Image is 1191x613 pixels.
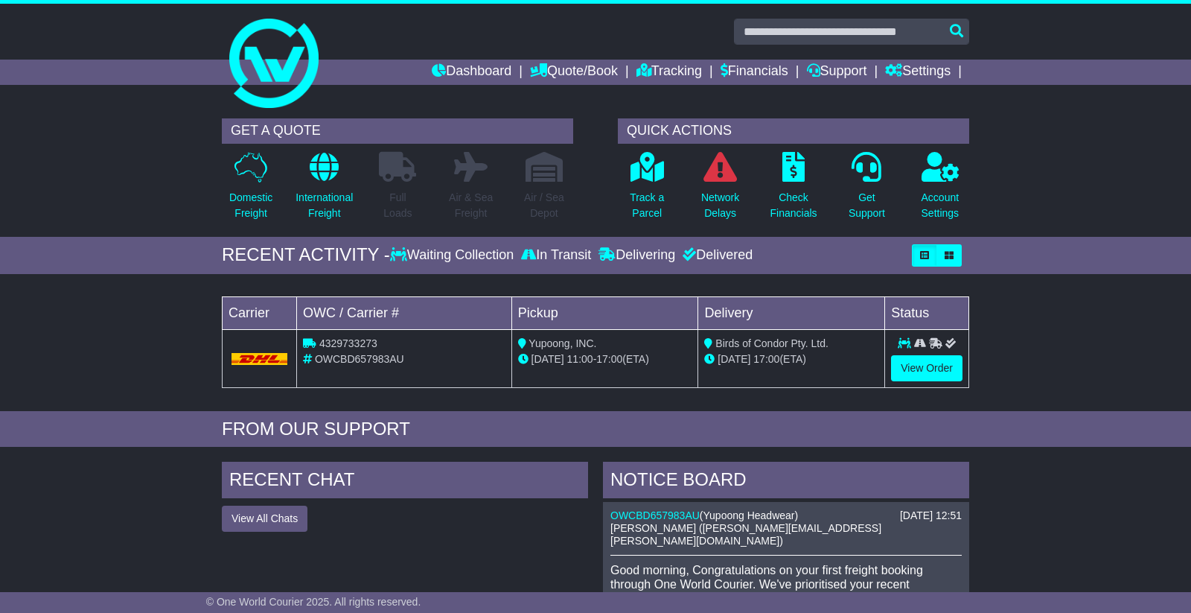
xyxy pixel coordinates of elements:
td: Delivery [698,296,885,329]
span: Yupoong, INC. [529,337,596,349]
div: RECENT CHAT [222,462,588,502]
span: © One World Courier 2025. All rights reserved. [206,596,421,608]
a: Support [807,60,867,85]
div: Delivered [679,247,753,264]
div: In Transit [517,247,595,264]
a: DomesticFreight [229,151,273,229]
p: Track a Parcel [630,190,664,221]
a: Financials [721,60,788,85]
span: [DATE] [718,353,750,365]
a: View Order [891,355,962,381]
p: Get Support [849,190,885,221]
a: CheckFinancials [770,151,818,229]
p: Full Loads [379,190,416,221]
a: AccountSettings [921,151,960,229]
button: View All Chats [222,506,307,532]
div: FROM OUR SUPPORT [222,419,969,440]
td: Status [885,296,969,329]
p: International Freight [296,190,353,221]
span: 17:00 [596,353,622,365]
p: Check Financials [770,190,817,221]
p: Air & Sea Freight [449,190,493,221]
div: QUICK ACTIONS [618,118,969,144]
div: ( ) [610,509,962,522]
p: Network Delays [701,190,739,221]
span: Birds of Condor Pty. Ltd. [715,337,828,349]
span: Yupoong Headwear [703,509,795,521]
div: Waiting Collection [390,247,517,264]
span: 4329733273 [319,337,377,349]
a: Tracking [636,60,702,85]
span: OWCBD657983AU [315,353,404,365]
div: NOTICE BOARD [603,462,969,502]
img: DHL.png [232,353,287,365]
span: 11:00 [567,353,593,365]
td: OWC / Carrier # [297,296,512,329]
p: Account Settings [922,190,959,221]
a: Dashboard [432,60,511,85]
span: 17:00 [753,353,779,365]
a: NetworkDelays [700,151,740,229]
a: Track aParcel [629,151,665,229]
div: RECENT ACTIVITY - [222,244,390,266]
a: InternationalFreight [295,151,354,229]
span: [PERSON_NAME] ([PERSON_NAME][EMAIL_ADDRESS][PERSON_NAME][DOMAIN_NAME]) [610,522,881,547]
div: [DATE] 12:51 [900,509,962,522]
a: Settings [885,60,951,85]
a: OWCBD657983AU [610,509,700,521]
a: Quote/Book [530,60,618,85]
a: GetSupport [848,151,886,229]
div: Delivering [595,247,679,264]
div: GET A QUOTE [222,118,573,144]
span: [DATE] [531,353,564,365]
div: (ETA) [704,352,878,367]
td: Pickup [511,296,698,329]
div: - (ETA) [518,352,692,367]
p: Domestic Freight [229,190,272,221]
p: Air / Sea Depot [524,190,564,221]
td: Carrier [223,296,297,329]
